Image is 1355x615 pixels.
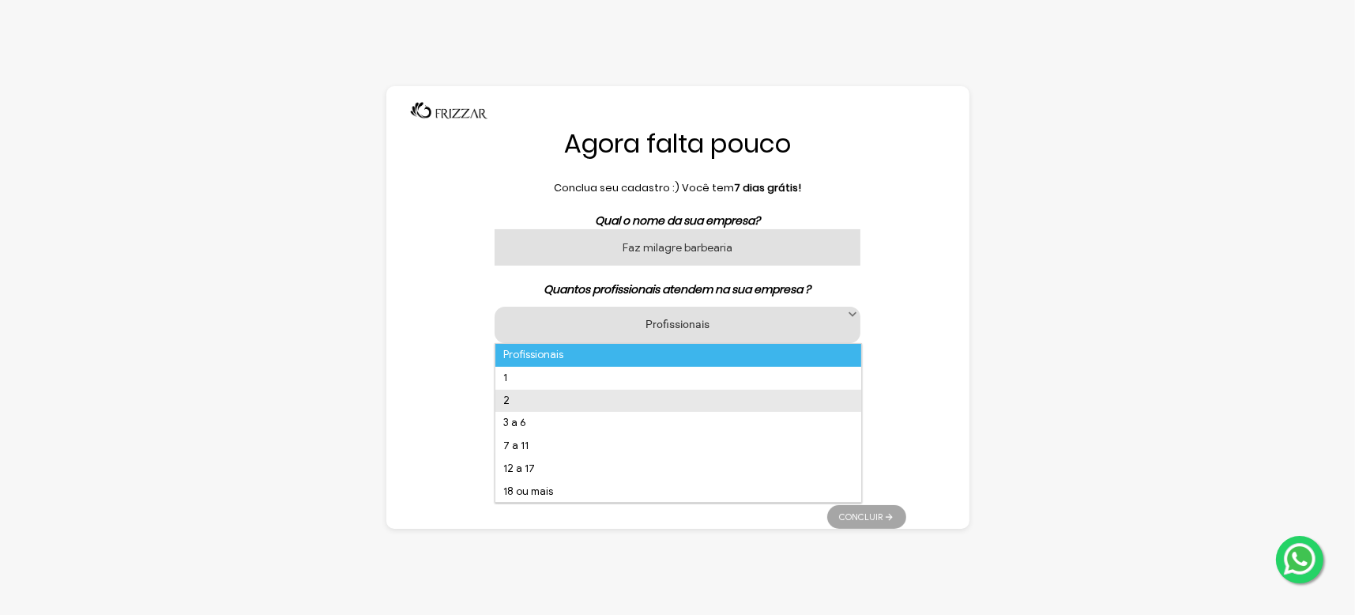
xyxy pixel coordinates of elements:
p: Veio por algum de nossos parceiros? [450,436,906,453]
label: Profissionais [514,316,840,331]
li: 1 [495,367,860,390]
li: 3 a 6 [495,412,860,435]
li: 12 a 17 [495,458,860,481]
h1: Agora falta pouco [450,127,906,160]
p: Qual sistema utilizava antes? [450,359,906,375]
li: 2 [495,390,860,413]
ul: Pagination [827,497,906,529]
li: 7 a 11 [495,435,860,458]
input: Nome da sua empresa [495,229,860,266]
img: whatsapp.png [1281,540,1319,578]
p: Quantos profissionais atendem na sua empresa ? [450,281,906,298]
p: Conclua seu cadastro :) Você tem [450,180,906,196]
b: 7 dias grátis! [734,180,801,195]
li: Profissionais [495,344,860,367]
li: 18 ou mais [495,481,860,504]
p: Qual o nome da sua empresa? [450,213,906,229]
